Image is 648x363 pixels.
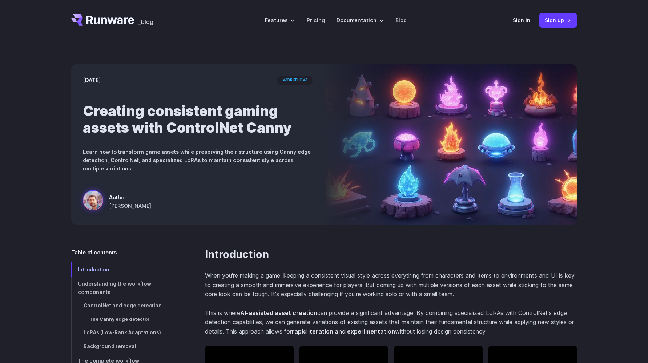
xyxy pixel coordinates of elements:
a: Pricing [307,16,325,24]
a: Sign up [539,13,577,27]
span: The Canny edge detector [89,316,150,322]
span: ControlNet and edge detection [84,303,162,308]
span: Introduction [78,266,109,273]
p: When you're making a game, keeping a consistent visual style across everything from characters an... [205,271,577,299]
strong: AI-assisted asset creation [240,309,317,316]
label: Documentation [337,16,384,24]
span: LoRAs (Low-Rank Adaptations) [84,330,161,335]
p: This is where can provide a significant advantage. By combining specialized LoRAs with ControlNet... [205,308,577,336]
a: Blog [395,16,407,24]
span: Author [109,193,151,202]
a: Understanding the workflow components [71,277,182,299]
a: LoRAs (Low-Rank Adaptations) [71,326,182,340]
span: Background removal [84,343,136,349]
span: Understanding the workflow components [78,281,151,295]
h1: Creating consistent gaming assets with ControlNet Canny [83,102,313,136]
span: _blog [138,19,153,25]
strong: rapid iteration and experimentation [292,328,395,335]
a: Background removal [71,340,182,354]
span: workflow [277,76,313,85]
span: [PERSON_NAME] [109,202,151,210]
a: An array of glowing, stylized elemental orbs and flames in various containers and stands, depicte... [83,190,151,213]
a: _blog [138,14,153,26]
a: Introduction [205,248,269,261]
time: [DATE] [83,76,101,84]
a: ControlNet and edge detection [71,299,182,313]
a: The Canny edge detector [71,313,182,326]
a: Introduction [71,262,182,277]
a: Go to / [71,14,134,26]
span: Table of contents [71,248,117,257]
img: An array of glowing, stylized elemental orbs and flames in various containers and stands, depicte... [324,64,577,225]
label: Features [265,16,295,24]
a: Sign in [513,16,530,24]
p: Learn how to transform game assets while preserving their structure using Canny edge detection, C... [83,148,313,173]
